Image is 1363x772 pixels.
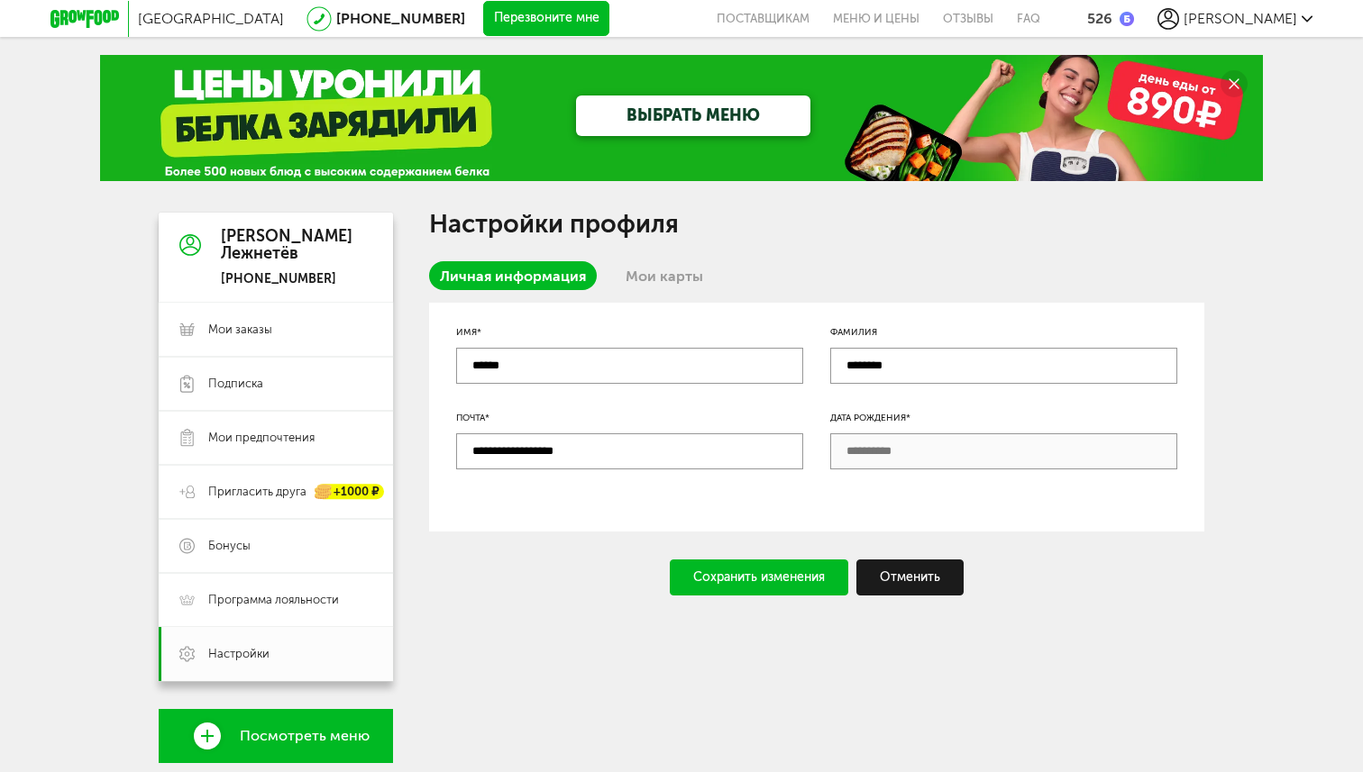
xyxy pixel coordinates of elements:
a: Программа лояльности [159,573,393,627]
span: Посмотреть меню [240,728,370,744]
a: Настройки [159,627,393,681]
a: ВЫБРАТЬ МЕНЮ [576,95,810,136]
a: Личная информация [429,261,597,290]
div: 526 [1087,10,1112,27]
div: [PERSON_NAME] Лежнетёв [221,228,352,264]
a: Мои предпочтения [159,411,393,465]
span: Настройки [208,646,270,662]
span: Программа лояльности [208,592,339,608]
div: [PHONE_NUMBER] [221,271,352,287]
a: [PHONE_NUMBER] [336,10,465,27]
a: Мои заказы [159,303,393,357]
img: bonus_b.cdccf46.png [1120,12,1134,26]
a: Бонусы [159,519,393,573]
div: Дата рождения* [830,411,1177,425]
a: Мои карты [615,261,714,290]
span: Бонусы [208,538,251,554]
span: Подписка [208,376,263,392]
span: [PERSON_NAME] [1184,10,1297,27]
div: +1000 ₽ [316,485,384,500]
div: Фамилия [830,325,1177,340]
span: [GEOGRAPHIC_DATA] [138,10,284,27]
span: Мои предпочтения [208,430,315,446]
div: Отменить [856,559,964,595]
h1: Настройки профиля [429,213,1204,236]
a: Подписка [159,357,393,411]
div: Почта* [456,411,803,425]
button: Перезвоните мне [483,1,609,37]
a: Посмотреть меню [159,709,393,763]
a: Пригласить друга +1000 ₽ [159,465,393,519]
span: Мои заказы [208,322,272,338]
div: Сохранить изменения [670,559,848,595]
span: Пригласить друга [208,484,306,500]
